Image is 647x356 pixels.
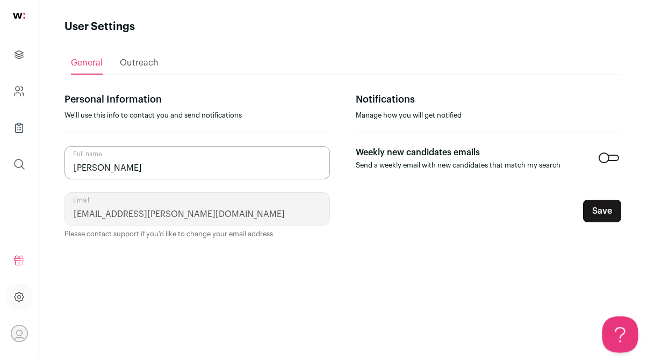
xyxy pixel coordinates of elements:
input: Email [64,192,330,226]
span: General [71,59,103,67]
iframe: Help Scout Beacon - Open [602,316,638,353]
h1: User Settings [64,19,135,34]
p: Personal Information [64,92,330,107]
p: Notifications [356,92,621,107]
img: wellfound-shorthand-0d5821cbd27db2630d0214b213865d53afaa358527fdda9d0ea32b1df1b89c2c.svg [13,13,25,19]
a: Company Lists [6,115,32,141]
a: Projects [6,42,32,68]
button: Save [583,200,621,222]
a: Company and ATS Settings [6,78,32,104]
p: Manage how you will get notified [356,111,621,120]
p: Send a weekly email with new candidates that match my search [356,161,560,170]
p: We'll use this info to contact you and send notifications [64,111,330,120]
input: Full name [64,146,330,179]
p: Please contact support if you'd like to change your email address [64,230,330,238]
button: Open dropdown [11,325,28,342]
a: Outreach [120,52,159,74]
span: Outreach [120,59,159,67]
p: Weekly new candidates emails [356,146,560,159]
